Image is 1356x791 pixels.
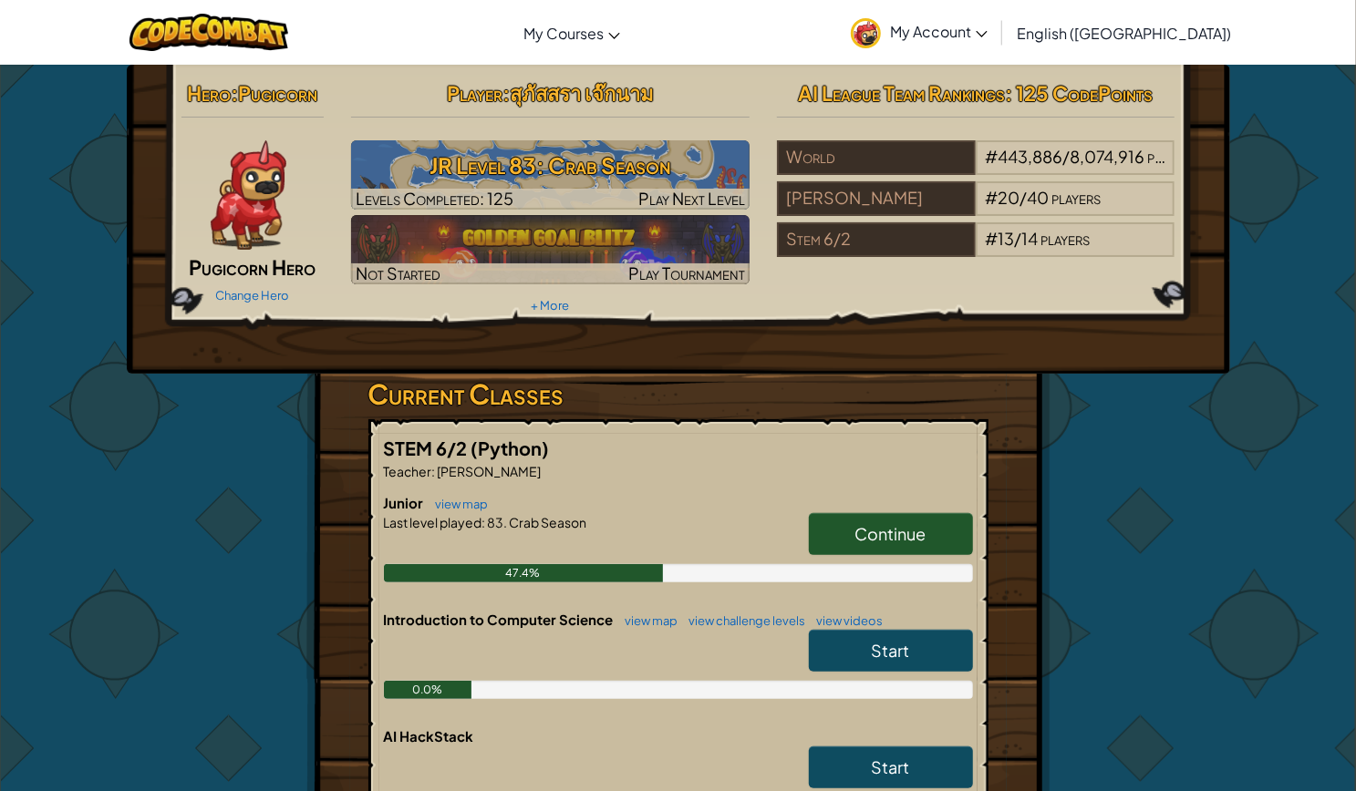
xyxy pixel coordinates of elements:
[872,756,910,777] span: Start
[998,187,1020,208] span: 20
[777,158,1175,179] a: World#443,886/8,074,916players
[1008,8,1240,57] a: English ([GEOGRAPHIC_DATA])
[368,374,989,415] h3: Current Classes
[799,80,1006,106] span: AI League Team Rankings
[628,262,745,283] span: Play Tournament
[471,437,550,459] span: (Python)
[777,140,976,175] div: World
[523,24,604,43] span: My Courses
[616,613,678,628] a: view map
[680,613,806,628] a: view challenge levels
[231,80,238,106] span: :
[351,140,750,210] img: JR Level 83: Crab Season
[189,254,316,280] span: Pugicorn Hero
[514,8,629,57] a: My Courses
[351,140,750,210] a: Play Next Level
[777,222,976,257] div: Stem 6/2
[351,215,750,284] a: Not StartedPlay Tournament
[842,4,997,61] a: My Account
[482,514,486,530] span: :
[808,613,884,628] a: view videos
[432,463,436,479] span: :
[356,262,440,283] span: Not Started
[129,14,289,51] img: CodeCombat logo
[1006,80,1154,106] span: : 125 CodePoints
[638,188,745,209] span: Play Next Level
[998,228,1014,249] span: 13
[238,80,317,106] span: Pugicorn
[384,727,474,745] span: AI HackStack
[427,497,489,511] a: view map
[1027,187,1049,208] span: 40
[777,199,1175,220] a: [PERSON_NAME]#20/40players
[447,80,502,106] span: Player
[777,181,976,216] div: [PERSON_NAME]
[1021,228,1038,249] span: 14
[384,437,471,459] span: STEM 6/2
[215,288,289,303] a: Change Hero
[211,140,286,250] img: pugicorn-paper-doll.png
[502,80,510,106] span: :
[384,463,432,479] span: Teacher
[1147,146,1196,167] span: players
[1051,187,1101,208] span: players
[777,240,1175,261] a: Stem 6/2#13/14players
[384,494,427,511] span: Junior
[1020,187,1027,208] span: /
[872,640,910,661] span: Start
[384,564,663,582] div: 47.4%
[384,514,482,530] span: Last level played
[1017,24,1231,43] span: English ([GEOGRAPHIC_DATA])
[998,146,1062,167] span: 443,886
[809,746,973,788] a: Start
[356,188,513,209] span: Levels Completed: 125
[985,146,998,167] span: #
[1062,146,1070,167] span: /
[855,523,926,544] span: Continue
[531,298,569,313] a: + More
[851,18,881,48] img: avatar
[1040,228,1090,249] span: players
[384,611,616,628] span: Introduction to Computer Science
[510,80,654,106] span: สุภัสสรา เจ๊กนาม
[1070,146,1144,167] span: 8,074,916
[1014,228,1021,249] span: /
[985,187,998,208] span: #
[384,681,472,699] div: 0.0%
[508,514,587,530] span: Crab Season
[187,80,231,106] span: Hero
[985,228,998,249] span: #
[890,22,988,41] span: My Account
[351,145,750,186] h3: JR Level 83: Crab Season
[486,514,508,530] span: 83.
[351,215,750,284] img: Golden Goal
[436,463,542,479] span: [PERSON_NAME]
